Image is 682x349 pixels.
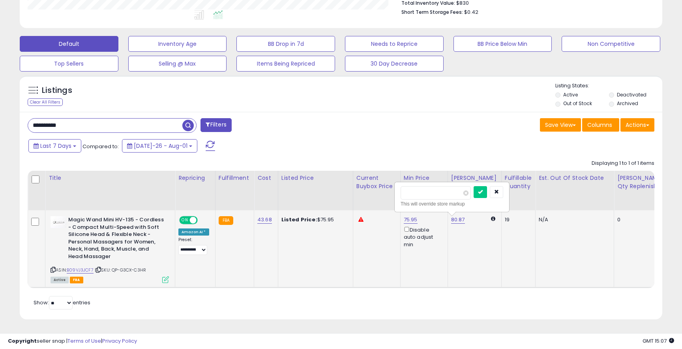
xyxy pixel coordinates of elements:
[401,9,463,15] b: Short Term Storage Fees:
[42,85,72,96] h5: Listings
[404,216,418,224] a: 75.95
[236,36,335,52] button: BB Drop in 7d
[404,225,442,248] div: Disable auto adjust min
[614,171,666,210] th: Please note that this number is a calculation based on your required days of coverage and your ve...
[563,91,578,98] label: Active
[281,216,317,223] b: Listed Price:
[451,216,465,224] a: 80.87
[643,337,674,345] span: 2025-08-10 15:07 GMT
[28,98,63,106] div: Clear All Filters
[617,100,638,107] label: Archived
[178,174,212,182] div: Repricing
[128,36,227,52] button: Inventory Age
[620,118,654,132] button: Actions
[539,174,611,182] div: Est. Out Of Stock Date
[20,36,118,52] button: Default
[70,277,83,283] span: FBA
[68,216,164,262] b: Magic Wand Mini HV-135 - Cordless - Compact Multi-Speed with Soft Silicone Head & Flexible Neck -...
[281,216,347,223] div: $75.95
[281,174,350,182] div: Listed Price
[453,36,552,52] button: BB Price Below Min
[178,237,209,255] div: Preset:
[345,56,444,72] button: 30 Day Decrease
[555,82,662,90] p: Listing States:
[617,91,646,98] label: Deactivated
[122,139,197,153] button: [DATE]-26 - Aug-01
[617,216,660,223] div: 0
[401,200,503,208] div: This will override store markup
[505,174,532,191] div: Fulfillable Quantity
[617,174,663,191] div: [PERSON_NAME] Qty Replenish
[404,174,444,182] div: Min Price
[128,56,227,72] button: Selling @ Max
[563,100,592,107] label: Out of Stock
[356,174,397,191] div: Current Buybox Price
[28,139,81,153] button: Last 7 Days
[134,142,187,150] span: [DATE]-26 - Aug-01
[82,143,119,150] span: Compared to:
[34,299,90,306] span: Show: entries
[51,277,69,283] span: All listings currently available for purchase on Amazon
[200,118,231,132] button: Filters
[257,216,272,224] a: 43.68
[51,216,169,282] div: ASIN:
[178,228,209,236] div: Amazon AI *
[40,142,71,150] span: Last 7 Days
[451,174,498,182] div: [PERSON_NAME]
[180,217,190,224] span: ON
[8,338,137,345] div: seller snap | |
[20,56,118,72] button: Top Sellers
[95,267,146,273] span: | SKU: QP-G3CX-C3HR
[236,56,335,72] button: Items Being Repriced
[67,267,94,274] a: B09VJ3JCF7
[8,337,37,345] strong: Copyright
[540,118,581,132] button: Save View
[464,8,478,16] span: $0.42
[587,121,612,129] span: Columns
[102,337,137,345] a: Privacy Policy
[592,160,654,167] div: Displaying 1 to 1 of 1 items
[49,174,172,182] div: Title
[257,174,275,182] div: Cost
[582,118,619,132] button: Columns
[562,36,660,52] button: Non Competitive
[197,217,209,224] span: OFF
[219,174,251,182] div: Fulfillment
[219,216,233,225] small: FBA
[345,36,444,52] button: Needs to Reprice
[505,216,529,223] div: 19
[67,337,101,345] a: Terms of Use
[539,216,608,223] p: N/A
[51,216,66,228] img: 21geLEI-gWL._SL40_.jpg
